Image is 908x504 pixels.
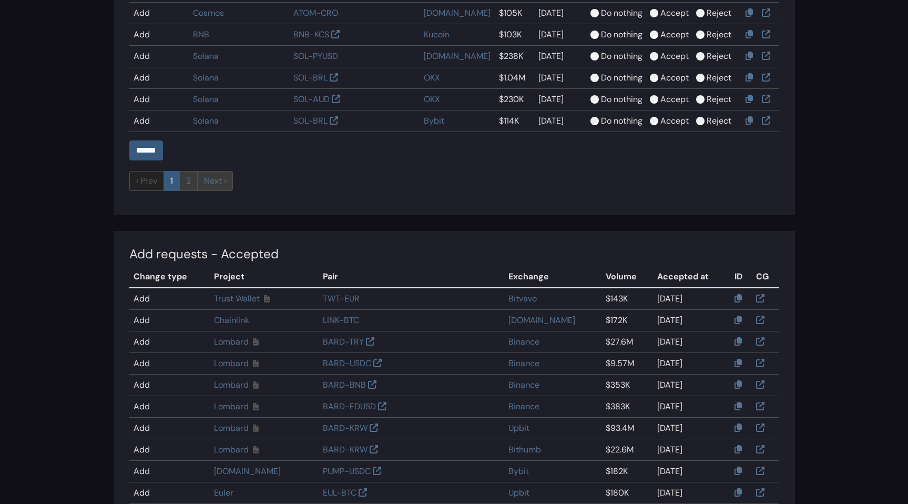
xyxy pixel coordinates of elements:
td: [DATE] [653,331,731,352]
label: Reject [707,50,731,63]
a: BNB [193,29,209,40]
th: ID [730,266,751,288]
th: Accepted at [653,266,731,288]
td: Add [129,67,189,89]
td: [DATE] [534,46,586,67]
td: Add [129,110,189,132]
th: CG [752,266,779,288]
td: Add [129,396,210,417]
td: Add [129,89,189,110]
a: BARD-USDC [323,358,371,369]
td: $182K [601,460,652,482]
td: Add [129,352,210,374]
a: BARD-KRW [323,444,368,455]
td: [DATE] [534,24,586,46]
a: Bitvavo [508,293,537,304]
a: Lombard [214,444,249,455]
td: $230K [495,89,534,110]
th: Change type [129,266,210,288]
td: Add [129,482,210,503]
a: Upbit [508,422,529,434]
a: Solana [193,72,219,83]
a: Cosmos [193,7,224,18]
td: Add [129,3,189,24]
th: Volume [601,266,652,288]
a: SOL-BRL [293,72,328,83]
td: [DATE] [653,396,731,417]
label: Accept [660,115,689,127]
td: [DATE] [653,482,731,503]
label: Do nothing [601,93,642,106]
td: Add [129,460,210,482]
td: Add [129,288,210,310]
a: OKX [424,72,440,83]
th: Exchange [504,266,601,288]
td: $22.6M [601,439,652,460]
label: Do nothing [601,115,642,127]
td: $180K [601,482,652,503]
a: Binance [508,401,539,412]
label: Reject [707,28,731,41]
td: [DATE] [534,67,586,89]
td: [DATE] [653,288,731,310]
a: 2 [179,171,198,191]
td: [DATE] [534,3,586,24]
td: $353K [601,374,652,396]
a: [DOMAIN_NAME] [508,315,575,326]
a: [DOMAIN_NAME] [424,7,491,18]
a: Kucoin [424,29,450,40]
label: Do nothing [601,50,642,63]
td: Add [129,417,210,439]
label: Accept [660,93,689,106]
a: next [197,171,233,191]
label: Accept [660,50,689,63]
label: Do nothing [601,7,642,19]
a: PUMP-USDC [323,466,371,477]
td: [DATE] [653,460,731,482]
td: $103K [495,24,534,46]
label: Do nothing [601,72,642,84]
a: LINK-BTC [323,315,359,326]
label: Reject [707,93,731,106]
td: [DATE] [653,417,731,439]
td: $114K [495,110,534,132]
label: Reject [707,115,731,127]
a: OKX [424,94,440,105]
td: $1.04M [495,67,534,89]
a: Lombard [214,336,249,347]
a: [DOMAIN_NAME] [214,466,281,477]
td: [DATE] [534,89,586,110]
label: Do nothing [601,28,642,41]
h4: Add requests - Accepted [129,247,779,262]
td: Add [129,24,189,46]
a: EUL-BTC [323,487,356,498]
td: $93.4M [601,417,652,439]
td: Add [129,46,189,67]
td: [DATE] [653,439,731,460]
td: Add [129,309,210,331]
a: Lombard [214,401,249,412]
td: $238K [495,46,534,67]
a: 1 [164,171,180,191]
a: BARD-KRW [323,422,368,434]
td: $172K [601,309,652,331]
a: Solana [193,51,219,62]
th: Project [210,266,319,288]
td: [DATE] [653,352,731,374]
a: BARD-BNB [323,379,366,390]
a: BARD-FDUSD [323,401,376,412]
a: Solana [193,94,219,105]
a: SOL-BRL [293,115,328,126]
a: [DOMAIN_NAME] [424,51,491,62]
label: Accept [660,7,689,19]
a: Euler [214,487,233,498]
td: $105K [495,3,534,24]
a: Upbit [508,487,529,498]
td: [DATE] [653,309,731,331]
a: BNB-KCS [293,29,329,40]
a: Binance [508,336,539,347]
label: Reject [707,7,731,19]
td: $143K [601,288,652,310]
td: [DATE] [653,374,731,396]
td: [DATE] [534,110,586,132]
